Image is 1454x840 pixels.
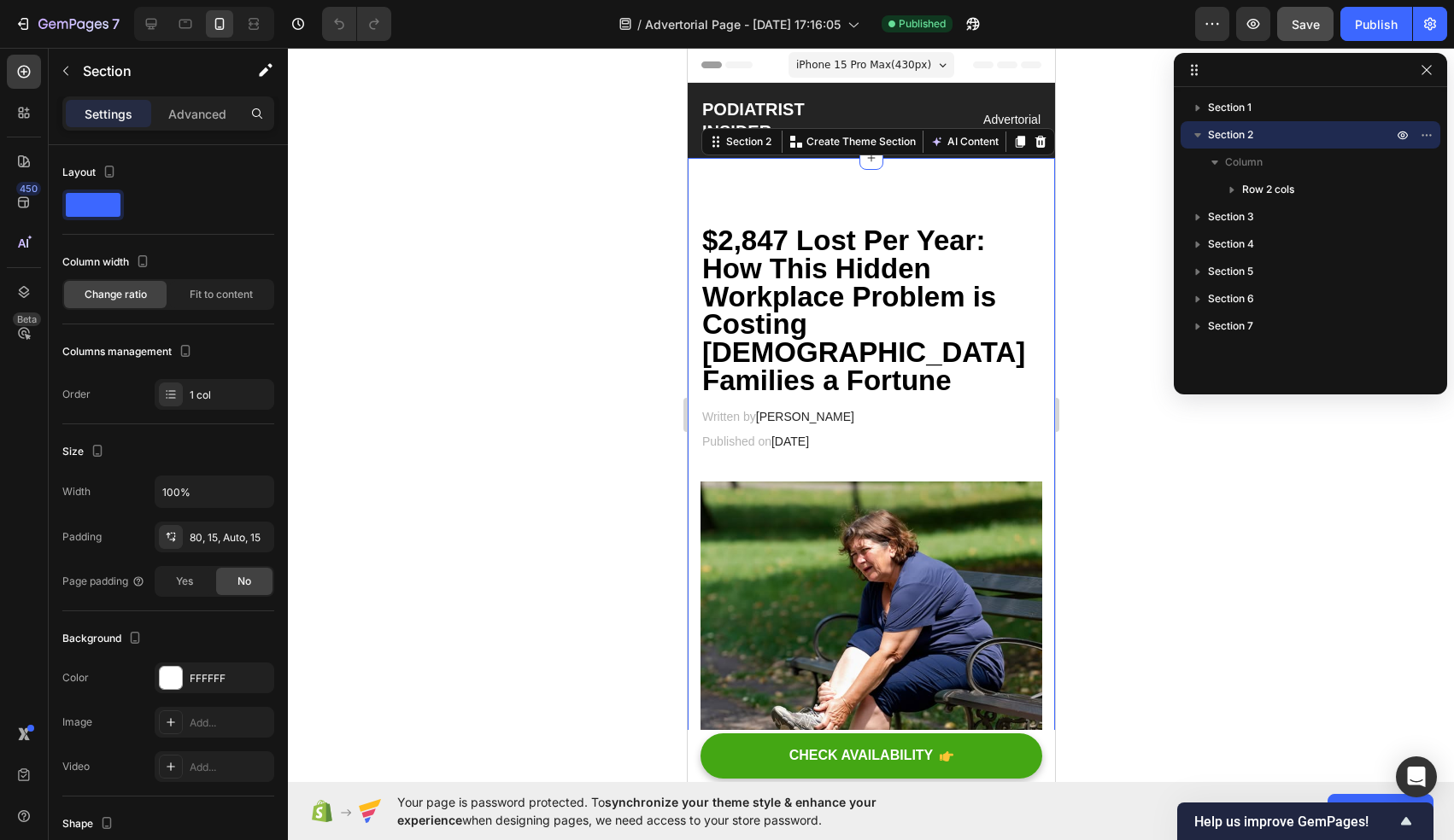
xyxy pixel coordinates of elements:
iframe: Design area [688,48,1055,782]
div: Open Intercom Messenger [1396,756,1437,797]
span: Section 5 [1208,263,1253,280]
div: Background [62,627,145,650]
div: Beta [13,312,41,326]
p: Advanced [168,105,226,123]
span: Section 3 [1208,208,1254,225]
p: Section [83,61,223,81]
div: Column width [62,251,153,274]
img: Alt Image [13,434,355,775]
span: Row 2 cols [1242,181,1294,198]
span: No [237,574,251,589]
div: Shape [62,813,117,836]
div: Image [62,715,92,730]
div: Video [62,759,90,774]
span: / [637,15,642,33]
div: FFFFFF [190,671,270,686]
div: Layout [62,161,120,184]
div: Order [62,387,91,402]
div: Page padding [62,574,145,589]
span: synchronize your theme style & enhance your experience [397,795,877,827]
button: Show survey - Help us improve GemPages! [1194,811,1416,831]
div: Padding [62,529,102,545]
button: AI Content [239,84,314,104]
div: Columns management [62,341,196,364]
span: Section 2 [1208,126,1253,143]
div: Undo/Redo [322,7,391,41]
p: Settings [85,105,132,123]
button: CHECK AVAILABILITY [13,685,355,731]
div: 80, 15, Auto, 15 [190,530,270,545]
span: Save [1292,17,1320,32]
div: Add... [190,715,270,731]
span: Section 6 [1208,290,1254,307]
span: Yes [176,574,193,589]
p: Create Theme Section [119,86,228,102]
div: Width [62,484,91,499]
button: Publish [1340,7,1412,41]
button: Allow access [1328,794,1433,828]
span: Advertorial Page - [DATE] 17:16:05 [645,15,841,33]
input: Auto [155,476,273,507]
span: Change ratio [85,287,147,302]
button: Save [1277,7,1334,41]
span: Section 7 [1208,318,1253,335]
div: Publish [1355,15,1398,33]
div: Section 2 [35,86,87,102]
div: Size [62,440,108,464]
span: Published [899,16,946,32]
button: 7 [7,7,127,41]
div: 450 [16,182,41,195]
span: Section 1 [1208,99,1252,116]
div: Color [62,670,89,685]
span: Section 4 [1208,236,1254,253]
span: Your page is password protected. To when designing pages, we need access to your store password. [397,793,943,829]
p: 7 [112,14,120,34]
span: Help us improve GemPages! [1194,814,1396,830]
span: Column [1225,154,1263,171]
div: Add... [190,760,270,775]
div: 1 col [190,388,270,403]
span: Fit to content [190,287,253,302]
div: CHECK AVAILABILITY [102,699,246,717]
